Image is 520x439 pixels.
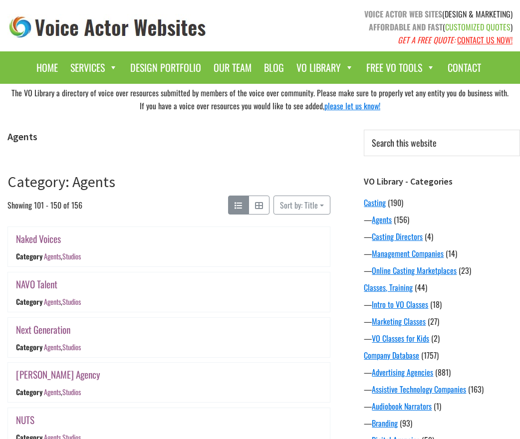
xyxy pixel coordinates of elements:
div: Category [16,296,42,307]
a: Studios [62,342,81,352]
div: Category [16,387,42,397]
a: Blog [259,56,289,79]
div: — [364,332,520,344]
a: Branding [372,417,398,429]
div: — [364,383,520,395]
a: Naked Voices [16,231,61,246]
a: Contact [443,56,486,79]
strong: VOICE ACTOR WEB SITES [364,8,442,20]
a: Casting [364,197,386,209]
span: CUSTOMIZED QUOTES [445,21,511,33]
a: Audiobook Narrators [372,400,432,412]
span: (44) [415,281,427,293]
a: Our Team [209,56,257,79]
a: Studios [62,387,81,397]
button: Sort by: Title [273,196,330,215]
a: Free VO Tools [361,56,440,79]
div: Category [16,342,42,352]
a: Design Portfolio [125,56,206,79]
div: — [364,400,520,412]
h1: Agents [7,131,330,143]
div: — [364,298,520,310]
div: , [44,251,81,262]
a: Casting Directors [372,230,423,242]
div: Category [16,251,42,262]
span: (23) [459,264,471,276]
p: (DESIGN & MARKETING) ( ) [267,7,513,46]
a: Agents [44,387,61,397]
span: (1) [434,400,441,412]
a: Company Database [364,349,419,361]
a: Assistive Technology Companies [372,383,466,395]
span: Showing 101 - 150 of 156 [7,196,82,215]
a: NAVO Talent [16,277,57,291]
span: (14) [446,247,457,259]
a: Agents [372,214,392,225]
span: (163) [468,383,484,395]
div: , [44,296,81,307]
span: (27) [428,315,439,327]
a: Category: Agents [7,172,115,191]
a: VO Library [291,56,359,79]
a: Agents [44,296,61,307]
a: Agents [44,251,61,262]
a: Intro to VO Classes [372,298,428,310]
div: — [364,230,520,242]
div: — [364,315,520,327]
span: (881) [435,366,451,378]
span: (2) [431,332,440,344]
a: Agents [44,342,61,352]
span: (1757) [421,349,439,361]
strong: AFFORDABLE AND FAST [369,21,443,33]
a: Marketing Classes [372,315,426,327]
a: Studios [62,251,81,262]
a: Online Casting Marketplaces [372,264,457,276]
a: Home [31,56,63,79]
span: (190) [388,197,403,209]
a: Management Companies [372,247,444,259]
a: Next Generation [16,322,70,337]
a: Advertising Agencies [372,366,433,378]
div: — [364,247,520,259]
a: Classes, Training [364,281,413,293]
span: (93) [400,417,412,429]
img: voice_actor_websites_logo [7,14,208,40]
em: GET A FREE QUOTE: [398,34,455,46]
div: , [44,387,81,397]
span: (4) [425,230,433,242]
a: Services [65,56,123,79]
h3: VO Library - Categories [364,176,520,187]
a: [PERSON_NAME] Agency [16,367,100,382]
span: (156) [394,214,409,225]
div: — [364,264,520,276]
a: Studios [62,296,81,307]
div: — [364,417,520,429]
input: Search this website [364,130,520,156]
a: please let us know! [324,100,380,112]
div: — [364,214,520,225]
div: , [44,342,81,352]
div: — [364,366,520,378]
a: CONTACT US NOW! [457,34,513,46]
span: (18) [430,298,442,310]
a: VO Classes for Kids [372,332,429,344]
a: NUTS [16,413,34,427]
